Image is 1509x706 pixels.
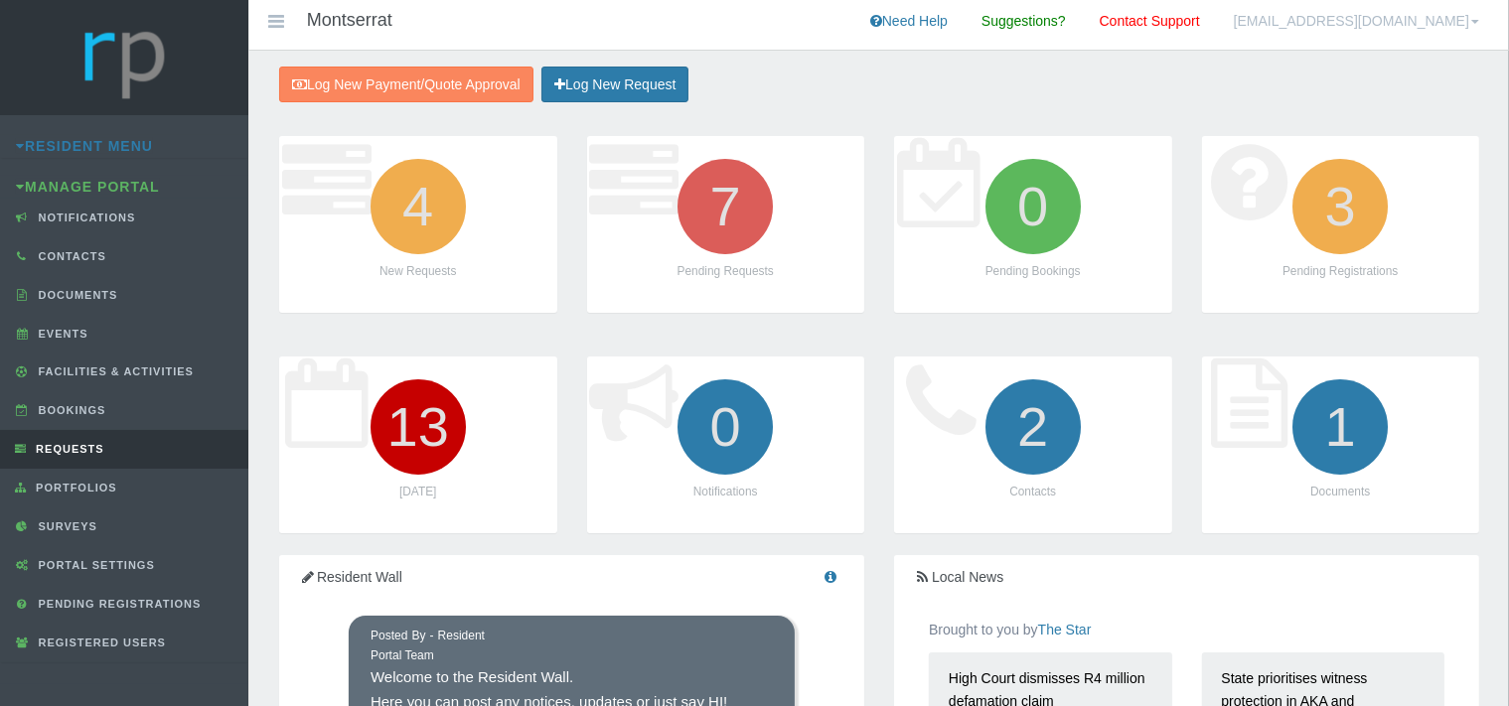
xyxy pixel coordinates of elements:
a: 0 Notifications [587,356,865,532]
i: 0 [978,151,1089,262]
p: Brought to you by [929,619,1444,641]
span: Requests [31,443,104,455]
h4: Montserrat [307,11,392,31]
p: Pending Registrations [1222,262,1460,281]
a: 4 New Requests [279,136,557,312]
span: Portal Settings [34,559,155,571]
a: 7 Pending Requests [587,136,865,312]
p: Documents [1222,483,1460,501]
span: Facilities & Activities [34,365,194,377]
span: Documents [34,289,118,301]
span: Portfolios [31,482,117,494]
a: 3 Pending Registrations [1202,136,1480,312]
span: Contacts [34,250,106,262]
a: 0 Pending Bookings [894,136,1172,312]
i: 13 [363,371,474,483]
i: 7 [670,151,781,262]
span: Registered Users [34,636,166,648]
p: New Requests [299,262,537,281]
h5: Local News [914,570,1459,585]
p: Notifications [607,483,845,501]
span: Surveys [34,520,97,532]
a: The Star [1038,622,1092,637]
i: 3 [1284,151,1396,262]
p: Pending Requests [607,262,845,281]
h5: Resident Wall [299,570,844,585]
i: 4 [363,151,474,262]
i: 0 [670,371,781,483]
p: [DATE] [299,483,537,501]
a: 2 Contacts [894,356,1172,532]
span: Notifications [34,212,136,223]
span: Pending Registrations [34,598,202,610]
a: Log New Payment/Quote Approval [279,67,533,103]
p: Contacts [914,483,1152,501]
a: Resident Menu [16,138,153,154]
p: Pending Bookings [914,262,1152,281]
a: Manage Portal [16,179,160,195]
a: Log New Request [541,67,688,103]
a: 1 Documents [1202,356,1480,532]
span: Events [34,328,88,340]
i: 2 [978,371,1089,483]
i: 1 [1284,371,1396,483]
span: Bookings [34,404,106,416]
div: Posted By - Resident Portal Team [371,627,485,665]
